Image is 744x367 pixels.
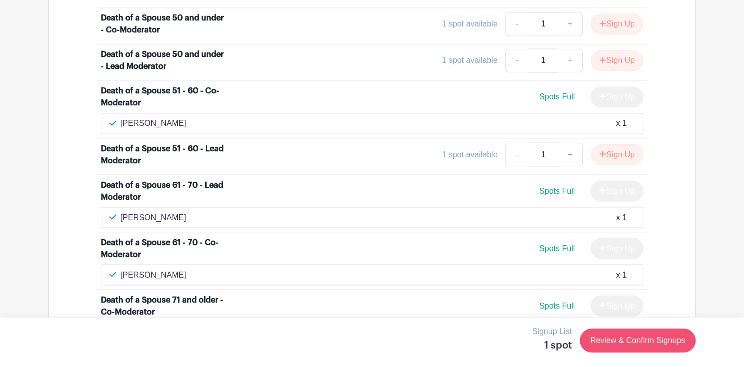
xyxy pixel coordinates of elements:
div: 1 spot available [442,54,497,66]
p: [PERSON_NAME] [120,117,186,129]
span: Spots Full [539,301,575,310]
div: x 1 [616,211,627,223]
a: + [558,48,583,72]
div: Death of a Spouse 71 and older - Co-Moderator [101,294,225,318]
a: + [558,142,583,166]
a: - [505,12,528,36]
p: [PERSON_NAME] [120,211,186,223]
span: Spots Full [539,186,575,195]
div: Death of a Spouse 50 and under - Lead Moderator [101,48,225,72]
div: Death of a Spouse 50 and under - Co-Moderator [101,12,225,36]
a: Review & Confirm Signups [580,329,696,353]
div: Death of a Spouse 51 - 60 - Co-Moderator [101,85,225,109]
a: + [558,12,583,36]
h5: 1 spot [532,340,572,352]
div: Death of a Spouse 61 - 70 - Lead Moderator [101,179,225,203]
div: 1 spot available [442,148,497,160]
div: Death of a Spouse 51 - 60 - Lead Moderator [101,142,225,166]
a: - [505,142,528,166]
button: Sign Up [591,50,643,71]
div: Death of a Spouse 61 - 70 - Co-Moderator [101,236,225,260]
span: Spots Full [539,244,575,252]
p: [PERSON_NAME] [120,269,186,281]
div: x 1 [616,269,627,281]
span: Spots Full [539,92,575,101]
a: - [505,48,528,72]
div: x 1 [616,117,627,129]
p: Signup List [532,326,572,338]
button: Sign Up [591,144,643,165]
div: 1 spot available [442,18,497,30]
button: Sign Up [591,13,643,34]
